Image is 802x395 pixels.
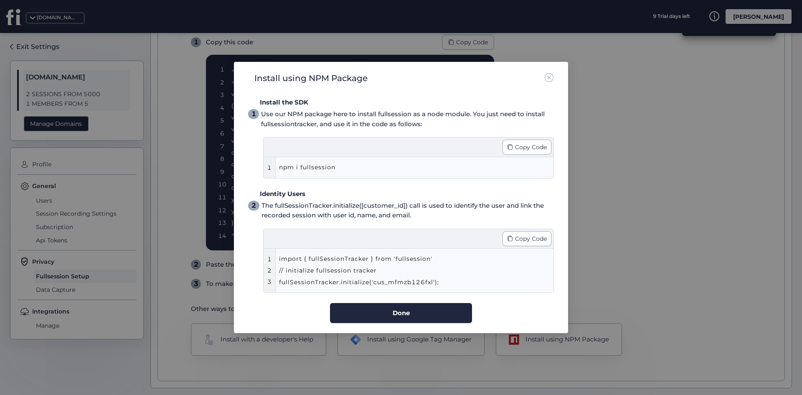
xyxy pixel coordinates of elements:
div: import { fullSessionTracker } from 'fullsession' // initialize fullsession tracker fullSessionTra... [279,253,521,288]
button: Done [330,303,472,323]
div: The fullSessionTracker.initialize([customer_id]) call is used to identify the user and link the r... [261,201,554,220]
div: 3 [267,277,272,286]
div: Use our NPM package here to install fullsession as a node module. You just need to install fullse... [261,109,554,129]
span: Copy Code [515,234,547,243]
span: Copy Code [515,143,547,152]
div: 2 [267,266,272,275]
div: 2 [251,200,256,211]
div: Install the SDK [260,98,554,108]
div: Install using NPM Package [254,72,368,85]
div: 1 [251,109,256,120]
div: 1 [267,255,272,264]
span: Done [393,308,410,318]
div: npm i fullsession [279,161,521,174]
div: Identity Users [260,189,554,199]
div: 1 [267,163,272,172]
